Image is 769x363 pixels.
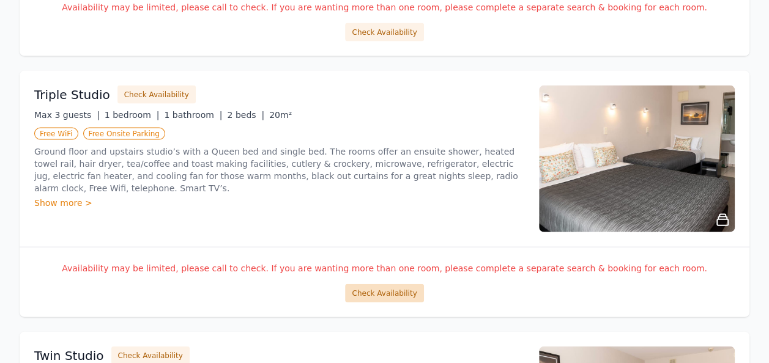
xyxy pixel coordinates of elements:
h3: Triple Studio [34,86,110,103]
span: Free Onsite Parking [83,128,165,140]
span: Max 3 guests | [34,110,100,120]
div: Show more > [34,197,524,209]
span: 1 bedroom | [105,110,160,120]
p: Availability may be limited, please call to check. If you are wanting more than one room, please ... [34,262,735,274]
button: Check Availability [117,86,196,104]
span: Free WiFi [34,128,78,140]
span: 20m² [269,110,292,120]
button: Check Availability [345,23,423,42]
span: 2 beds | [227,110,264,120]
span: 1 bathroom | [164,110,222,120]
p: Availability may be limited, please call to check. If you are wanting more than one room, please ... [34,1,735,13]
p: Ground floor and upstairs studio’s with a Queen bed and single bed. The rooms offer an ensuite sh... [34,145,524,194]
button: Check Availability [345,284,423,302]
